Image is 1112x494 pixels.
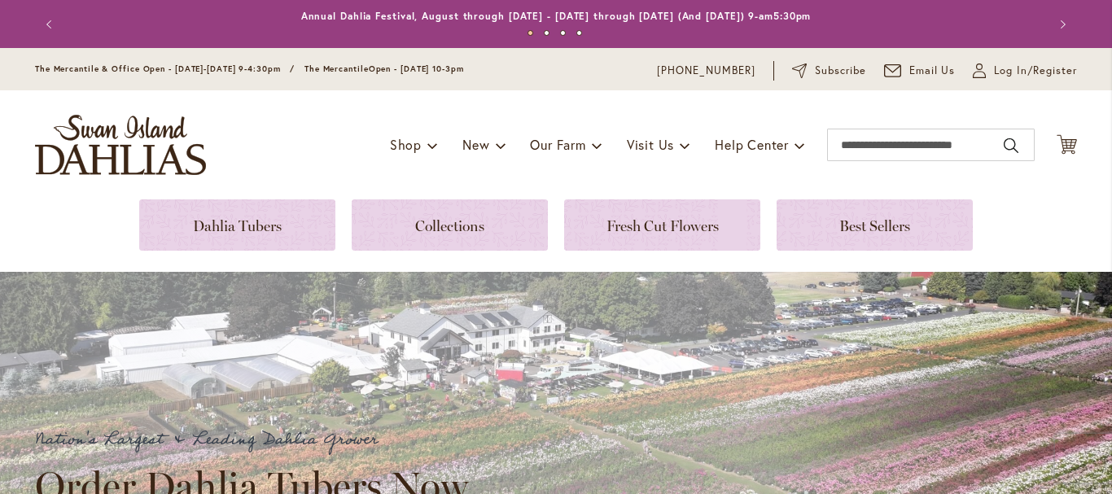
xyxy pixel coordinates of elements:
a: Email Us [884,63,956,79]
button: 1 of 4 [528,30,533,36]
span: Email Us [909,63,956,79]
a: store logo [35,115,206,175]
p: Nation's Largest & Leading Dahlia Grower [35,426,483,453]
span: Open - [DATE] 10-3pm [369,63,464,74]
button: Previous [35,8,68,41]
span: The Mercantile & Office Open - [DATE]-[DATE] 9-4:30pm / The Mercantile [35,63,369,74]
span: Subscribe [815,63,866,79]
button: Next [1044,8,1077,41]
span: Our Farm [530,136,585,153]
button: 2 of 4 [544,30,549,36]
a: Log In/Register [973,63,1077,79]
a: Subscribe [792,63,866,79]
span: Help Center [715,136,789,153]
span: New [462,136,489,153]
button: 3 of 4 [560,30,566,36]
span: Shop [390,136,422,153]
span: Visit Us [627,136,674,153]
span: Log In/Register [994,63,1077,79]
button: 4 of 4 [576,30,582,36]
a: Annual Dahlia Festival, August through [DATE] - [DATE] through [DATE] (And [DATE]) 9-am5:30pm [301,10,812,22]
a: [PHONE_NUMBER] [657,63,755,79]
